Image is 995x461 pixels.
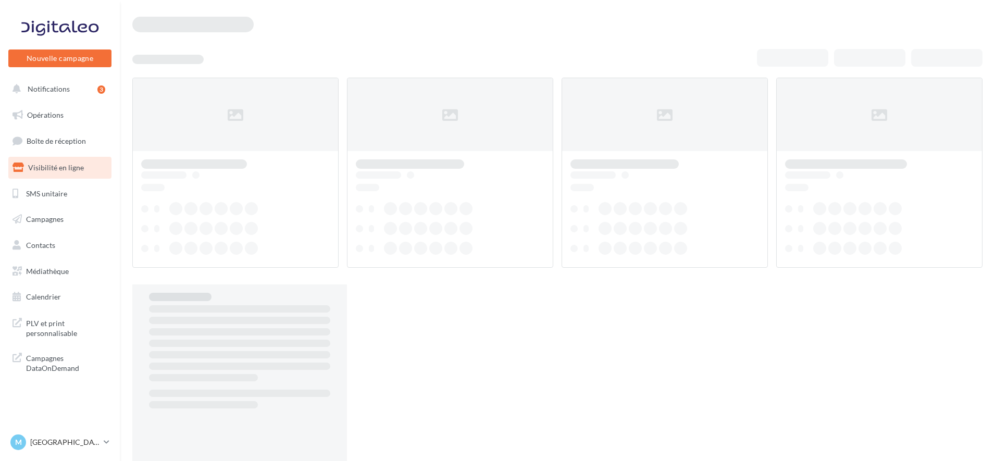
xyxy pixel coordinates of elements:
span: Calendrier [26,292,61,301]
a: Contacts [6,234,114,256]
span: Opérations [27,110,64,119]
a: Visibilité en ligne [6,157,114,179]
a: Médiathèque [6,260,114,282]
span: M [15,437,22,447]
div: 3 [97,85,105,94]
a: M [GEOGRAPHIC_DATA] [8,432,111,452]
span: Notifications [28,84,70,93]
a: Opérations [6,104,114,126]
a: Campagnes [6,208,114,230]
span: Boîte de réception [27,136,86,145]
a: Calendrier [6,286,114,308]
a: SMS unitaire [6,183,114,205]
span: PLV et print personnalisable [26,316,107,339]
span: Campagnes [26,215,64,223]
button: Nouvelle campagne [8,49,111,67]
a: Campagnes DataOnDemand [6,347,114,378]
span: Médiathèque [26,267,69,276]
p: [GEOGRAPHIC_DATA] [30,437,99,447]
span: SMS unitaire [26,189,67,197]
a: PLV et print personnalisable [6,312,114,343]
span: Campagnes DataOnDemand [26,351,107,373]
span: Visibilité en ligne [28,163,84,172]
span: Contacts [26,241,55,250]
button: Notifications 3 [6,78,109,100]
a: Boîte de réception [6,130,114,152]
